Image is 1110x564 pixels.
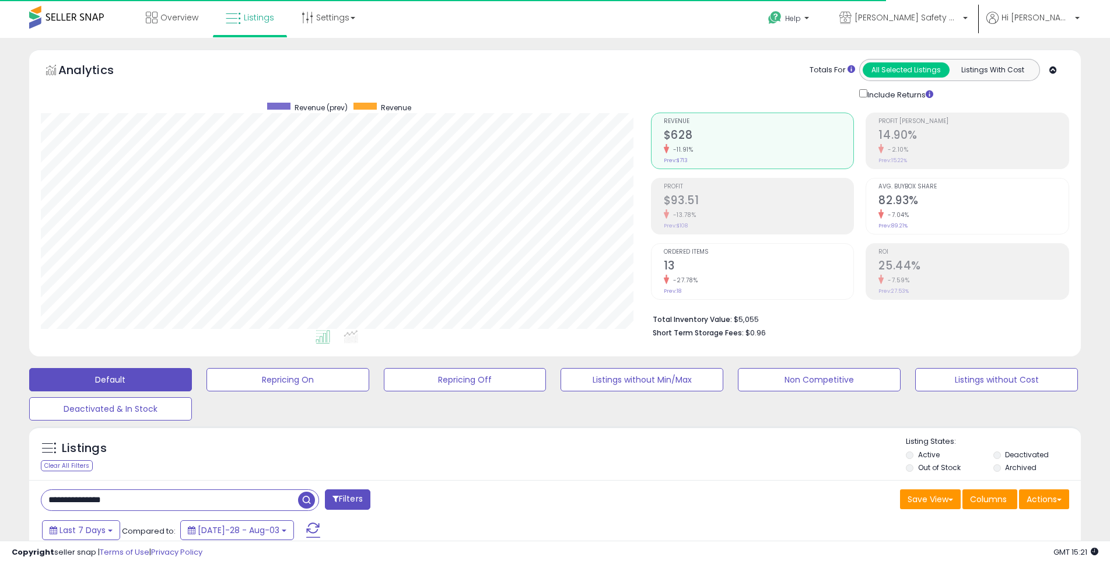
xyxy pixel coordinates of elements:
[62,440,107,457] h5: Listings
[664,259,854,275] h2: 13
[1005,450,1049,460] label: Deactivated
[878,128,1069,144] h2: 14.90%
[664,222,688,229] small: Prev: $108
[962,489,1017,509] button: Columns
[653,328,744,338] b: Short Term Storage Fees:
[878,222,908,229] small: Prev: 89.21%
[878,259,1069,275] h2: 25.44%
[884,276,909,285] small: -7.59%
[915,368,1078,391] button: Listings without Cost
[59,524,106,536] span: Last 7 Days
[664,184,854,190] span: Profit
[12,547,54,558] strong: Copyright
[759,2,821,38] a: Help
[384,368,547,391] button: Repricing Off
[884,211,909,219] small: -7.04%
[151,547,202,558] a: Privacy Policy
[664,118,854,125] span: Revenue
[664,194,854,209] h2: $93.51
[669,145,694,154] small: -11.91%
[738,368,901,391] button: Non Competitive
[295,103,348,113] span: Revenue (prev)
[664,249,854,255] span: Ordered Items
[664,128,854,144] h2: $628
[918,463,961,472] label: Out of Stock
[12,547,202,558] div: seller snap | |
[669,211,696,219] small: -13.78%
[180,520,294,540] button: [DATE]-28 - Aug-03
[1019,489,1069,509] button: Actions
[381,103,411,113] span: Revenue
[878,118,1069,125] span: Profit [PERSON_NAME]
[41,460,93,471] div: Clear All Filters
[325,489,370,510] button: Filters
[810,65,855,76] div: Totals For
[206,368,369,391] button: Repricing On
[878,157,907,164] small: Prev: 15.22%
[785,13,801,23] span: Help
[986,12,1080,38] a: Hi [PERSON_NAME]
[29,397,192,421] button: Deactivated & In Stock
[878,288,909,295] small: Prev: 27.53%
[949,62,1036,78] button: Listings With Cost
[653,314,732,324] b: Total Inventory Value:
[1053,547,1098,558] span: 2025-08-11 15:21 GMT
[198,524,279,536] span: [DATE]-28 - Aug-03
[100,547,149,558] a: Terms of Use
[745,327,766,338] span: $0.96
[561,368,723,391] button: Listings without Min/Max
[768,10,782,25] i: Get Help
[970,493,1007,505] span: Columns
[918,450,940,460] label: Active
[664,157,688,164] small: Prev: $713
[160,12,198,23] span: Overview
[884,145,908,154] small: -2.10%
[900,489,961,509] button: Save View
[653,311,1060,325] li: $5,055
[122,526,176,537] span: Compared to:
[1005,463,1037,472] label: Archived
[863,62,950,78] button: All Selected Listings
[58,62,136,81] h5: Analytics
[244,12,274,23] span: Listings
[878,184,1069,190] span: Avg. Buybox Share
[906,436,1081,447] p: Listing States:
[855,12,960,23] span: [PERSON_NAME] Safety & Supply
[664,288,681,295] small: Prev: 18
[878,194,1069,209] h2: 82.93%
[42,520,120,540] button: Last 7 Days
[1002,12,1072,23] span: Hi [PERSON_NAME]
[850,87,947,101] div: Include Returns
[878,249,1069,255] span: ROI
[29,368,192,391] button: Default
[669,276,698,285] small: -27.78%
